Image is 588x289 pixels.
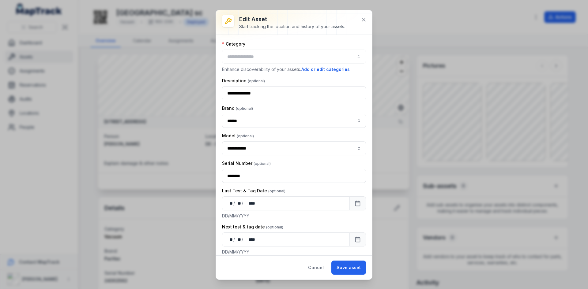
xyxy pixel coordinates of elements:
div: Start tracking the location and history of your assets. [239,24,345,30]
label: Last Test & Tag Date [222,188,285,194]
label: Brand [222,105,253,111]
div: year, [244,200,255,206]
label: Model [222,133,254,139]
button: Calendar [349,232,366,246]
input: asset-edit:cf[ae11ba15-1579-4ecc-996c-910ebae4e155]-label [222,141,366,155]
label: Next test & tag date [222,224,283,230]
div: / [233,236,236,243]
div: / [233,200,236,206]
p: Enhance discoverability of your assets. [222,66,366,73]
p: DD/MM/YYYY [222,249,366,255]
label: Category [222,41,245,47]
div: month, [236,200,242,206]
button: Calendar [349,196,366,210]
div: day, [227,200,233,206]
button: Add or edit categories [301,66,350,73]
label: Serial Number [222,160,271,166]
div: day, [227,236,233,243]
div: month, [236,236,242,243]
div: year, [244,236,255,243]
p: DD/MM/YYYY [222,213,366,219]
input: asset-edit:cf[95398f92-8612-421e-aded-2a99c5a8da30]-label [222,114,366,128]
label: Description [222,78,265,84]
h3: Edit asset [239,15,345,24]
div: / [242,200,244,206]
div: / [242,236,244,243]
button: Cancel [303,261,329,275]
button: Save asset [331,261,366,275]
